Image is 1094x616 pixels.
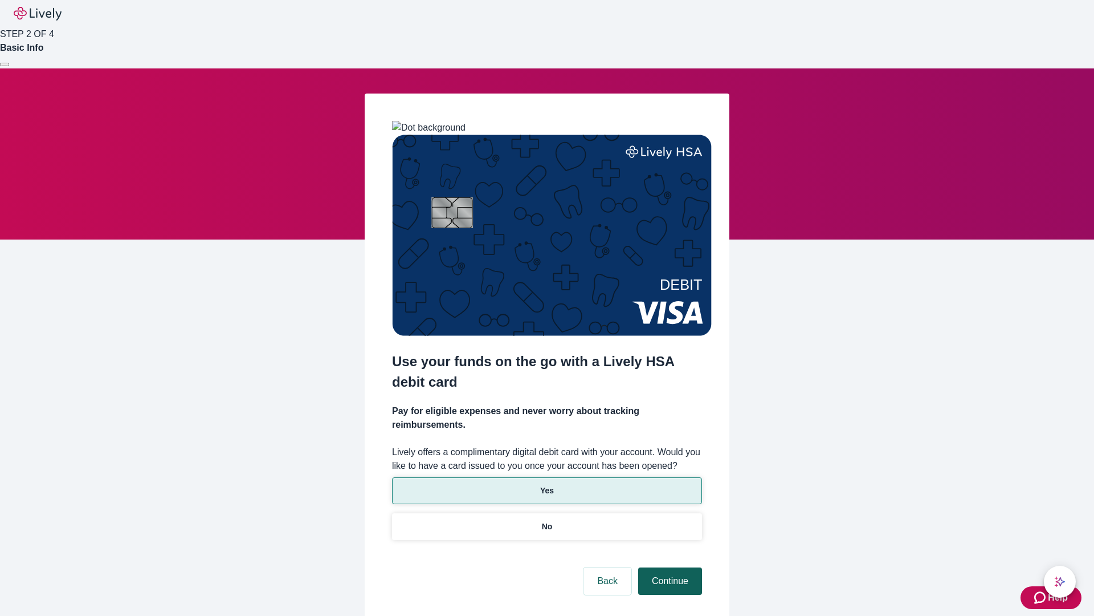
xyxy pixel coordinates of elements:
button: chat [1044,566,1076,598]
svg: Zendesk support icon [1034,591,1048,605]
button: Yes [392,477,702,504]
button: Back [583,568,631,595]
img: Debit card [392,135,712,336]
p: Yes [540,485,554,497]
svg: Lively AI Assistant [1054,576,1066,587]
button: No [392,513,702,540]
h4: Pay for eligible expenses and never worry about tracking reimbursements. [392,404,702,432]
label: Lively offers a complimentary digital debit card with your account. Would you like to have a card... [392,445,702,473]
h2: Use your funds on the go with a Lively HSA debit card [392,351,702,392]
button: Zendesk support iconHelp [1020,586,1081,609]
button: Continue [638,568,702,595]
span: Help [1048,591,1068,605]
img: Dot background [392,121,466,135]
img: Lively [14,7,62,21]
p: No [542,521,553,533]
